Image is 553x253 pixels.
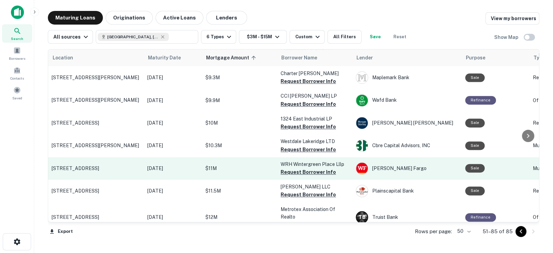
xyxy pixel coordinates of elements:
[389,30,411,44] button: Reset
[281,168,336,176] button: Request Borrower Info
[289,30,324,44] button: Custom
[205,97,274,104] p: $9.9M
[277,50,352,66] th: Borrower Name
[206,11,247,25] button: Lenders
[201,30,236,44] button: 6 Types
[356,185,458,197] div: Plainscapital Bank
[281,123,336,131] button: Request Borrower Info
[465,213,496,222] div: This loan purpose was for refinancing
[281,138,349,145] p: Westdale Lakeridge LTD
[356,211,458,223] div: Truist Bank
[356,163,368,174] img: picture
[356,117,458,129] div: [PERSON_NAME] [PERSON_NAME]
[356,185,368,197] img: picture
[465,164,485,172] div: Sale
[53,33,90,41] div: All sources
[147,187,199,195] p: [DATE]
[281,100,336,108] button: Request Borrower Info
[352,50,462,66] th: Lender
[147,213,199,221] p: [DATE]
[11,36,23,41] span: Search
[147,74,199,81] p: [DATE]
[147,97,199,104] p: [DATE]
[462,50,529,66] th: Purpose
[2,84,32,102] a: Saved
[147,119,199,127] p: [DATE]
[206,54,258,62] span: Mortgage Amount
[48,226,75,237] button: Export
[205,187,274,195] p: $11.5M
[147,165,199,172] p: [DATE]
[107,34,159,40] span: [GEOGRAPHIC_DATA], [GEOGRAPHIC_DATA], [GEOGRAPHIC_DATA]
[2,64,32,82] a: Contacts
[52,142,140,149] p: [STREET_ADDRESS][PERSON_NAME]
[465,73,485,82] div: Sale
[52,120,140,126] p: [STREET_ADDRESS]
[52,54,73,62] span: Location
[359,214,365,221] p: T B
[106,11,153,25] button: Originations
[48,30,93,44] button: All sources
[356,71,458,84] div: Maplemark Bank
[295,33,321,41] div: Custom
[465,118,485,127] div: Sale
[156,11,203,25] button: Active Loans
[455,226,472,236] div: 50
[465,141,485,150] div: Sale
[9,56,25,61] span: Borrowers
[205,119,274,127] p: $10M
[239,30,287,44] button: $3M - $15M
[12,95,22,101] span: Saved
[356,72,368,83] img: picture
[52,188,140,194] p: [STREET_ADDRESS]
[52,165,140,171] p: [STREET_ADDRESS]
[281,183,349,191] p: [PERSON_NAME] LLC
[205,165,274,172] p: $11M
[2,44,32,62] a: Borrowers
[281,206,349,221] p: Metrotex Association Of Realto
[281,191,336,199] button: Request Borrower Info
[2,24,32,43] a: Search
[281,92,349,100] p: CCI [PERSON_NAME] LP
[519,198,553,231] div: Chat Widget
[205,142,274,149] p: $10.3M
[281,115,349,123] p: 1324 East Industrial LP
[205,74,274,81] p: $9.3M
[356,94,458,107] div: Wafd Bank
[465,96,496,104] div: This loan purpose was for refinancing
[494,33,520,41] h6: Show Map
[327,30,362,44] button: All Filters
[147,142,199,149] p: [DATE]
[466,54,485,62] span: Purpose
[11,5,24,19] img: capitalize-icon.png
[205,213,274,221] p: $12M
[364,30,386,44] button: Save your search to get updates of matches that match your search criteria.
[281,70,349,77] p: Charter [PERSON_NAME]
[483,227,513,236] p: 51–85 of 85
[465,186,485,195] div: Sale
[485,12,539,25] a: View my borrowers
[148,54,190,62] span: Maturity Date
[356,140,368,151] img: picture
[281,145,336,154] button: Request Borrower Info
[10,75,24,81] span: Contacts
[356,162,458,174] div: [PERSON_NAME] Fargo
[356,54,373,62] span: Lender
[281,77,336,85] button: Request Borrower Info
[281,160,349,168] p: WRH Wintergreen Place Lllp
[281,221,336,229] button: Request Borrower Info
[356,117,368,129] img: picture
[281,54,317,62] span: Borrower Name
[52,214,140,220] p: [STREET_ADDRESS]
[515,226,526,237] button: Go to previous page
[202,50,277,66] th: Mortgage Amount
[52,97,140,103] p: [STREET_ADDRESS][PERSON_NAME]
[52,74,140,81] p: [STREET_ADDRESS][PERSON_NAME]
[48,11,103,25] button: Maturing Loans
[356,139,458,152] div: Cbre Capital Advisors, INC
[356,95,368,106] img: picture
